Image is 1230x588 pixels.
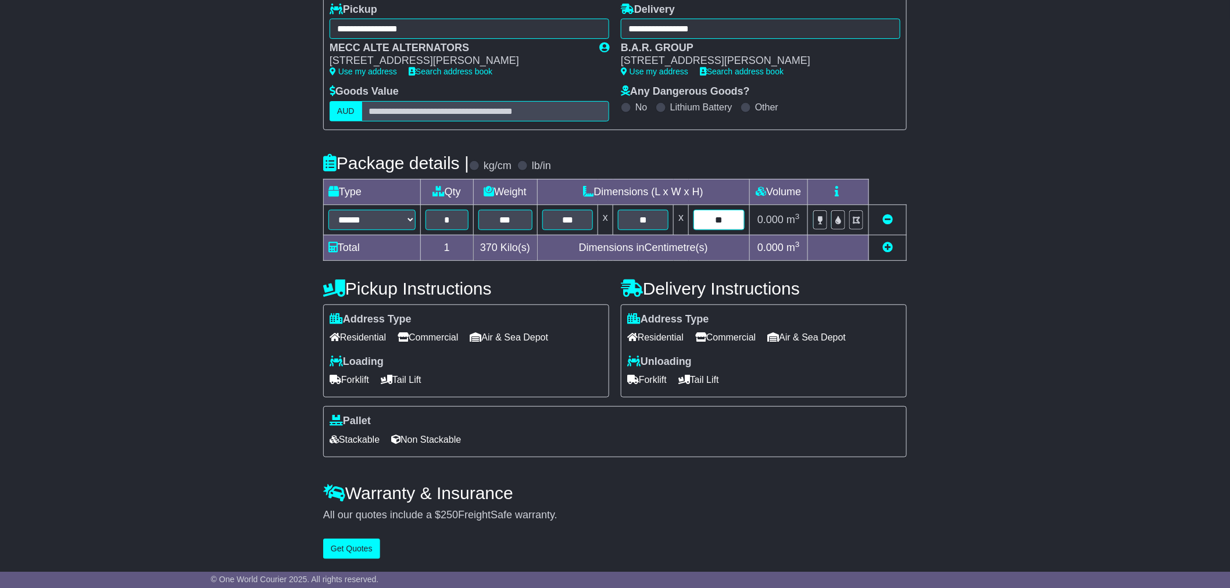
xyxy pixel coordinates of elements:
[537,179,749,205] td: Dimensions (L x W x H)
[621,279,907,298] h4: Delivery Instructions
[330,67,397,76] a: Use my address
[473,179,537,205] td: Weight
[749,179,807,205] td: Volume
[795,212,800,221] sup: 3
[324,235,421,260] td: Total
[323,539,380,559] button: Get Quotes
[330,356,384,368] label: Loading
[323,279,609,298] h4: Pickup Instructions
[330,313,412,326] label: Address Type
[786,242,800,253] span: m
[330,3,377,16] label: Pickup
[768,328,846,346] span: Air & Sea Depot
[473,235,537,260] td: Kilo(s)
[323,483,907,503] h4: Warranty & Insurance
[786,214,800,225] span: m
[755,102,778,113] label: Other
[621,55,889,67] div: [STREET_ADDRESS][PERSON_NAME]
[670,102,732,113] label: Lithium Battery
[598,205,613,235] td: x
[627,356,692,368] label: Unloading
[484,160,512,173] label: kg/cm
[421,235,474,260] td: 1
[757,242,784,253] span: 0.000
[627,371,667,389] span: Forklift
[537,235,749,260] td: Dimensions in Centimetre(s)
[635,102,647,113] label: No
[621,42,889,55] div: B.A.R. GROUP
[330,431,380,449] span: Stackable
[330,85,399,98] label: Goods Value
[323,509,907,522] div: All our quotes include a $ FreightSafe warranty.
[700,67,784,76] a: Search address book
[381,371,421,389] span: Tail Lift
[674,205,689,235] td: x
[480,242,498,253] span: 370
[421,179,474,205] td: Qty
[621,67,688,76] a: Use my address
[695,328,756,346] span: Commercial
[882,214,893,225] a: Remove this item
[470,328,549,346] span: Air & Sea Depot
[330,415,371,428] label: Pallet
[678,371,719,389] span: Tail Lift
[211,575,379,584] span: © One World Courier 2025. All rights reserved.
[795,240,800,249] sup: 3
[441,509,458,521] span: 250
[398,328,458,346] span: Commercial
[330,55,588,67] div: [STREET_ADDRESS][PERSON_NAME]
[330,101,362,121] label: AUD
[621,3,675,16] label: Delivery
[330,328,386,346] span: Residential
[627,328,684,346] span: Residential
[409,67,492,76] a: Search address book
[882,242,893,253] a: Add new item
[532,160,551,173] label: lb/in
[324,179,421,205] td: Type
[757,214,784,225] span: 0.000
[621,85,750,98] label: Any Dangerous Goods?
[323,153,469,173] h4: Package details |
[330,371,369,389] span: Forklift
[330,42,588,55] div: MECC ALTE ALTERNATORS
[627,313,709,326] label: Address Type
[391,431,461,449] span: Non Stackable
